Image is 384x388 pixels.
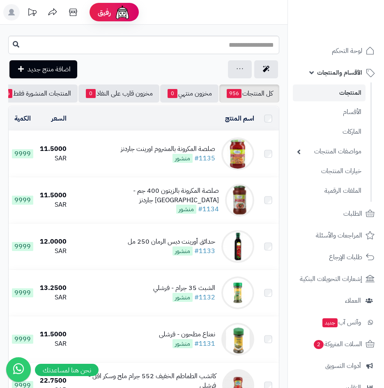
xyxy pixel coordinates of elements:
[73,186,219,205] div: صلصة المكرونة بالزيتون 400 جم -[GEOGRAPHIC_DATA] جاردنز
[40,376,67,386] div: 22.7500
[40,330,67,339] div: 11.5000
[40,246,67,256] div: SAR
[221,230,254,263] img: حدائق أورينت دبس الرمان 250 مل
[12,335,33,344] span: 9999
[14,114,31,123] a: الكمية
[293,356,379,376] a: أدوات التسويق
[194,292,215,302] a: #1132
[293,291,379,310] a: العملاء
[293,41,379,61] a: لوحة التحكم
[313,338,362,350] span: السلات المتروكة
[293,247,379,267] a: طلبات الإرجاع
[322,317,361,328] span: وآتس آب
[316,230,362,241] span: المراجعات والأسئلة
[28,64,71,74] span: اضافة منتج جديد
[168,89,177,98] span: 0
[345,295,361,306] span: العملاء
[160,84,218,103] a: مخزون منتهي0
[98,7,111,17] span: رفيق
[300,273,362,285] span: إشعارات التحويلات البنكية
[172,339,193,348] span: منشور
[40,144,67,154] div: 11.5000
[219,84,279,103] a: كل المنتجات956
[86,89,96,98] span: 0
[325,360,361,372] span: أدوات التسويق
[176,205,196,214] span: منشور
[225,114,254,123] a: اسم المنتج
[293,204,379,224] a: الطلبات
[293,182,366,200] a: الملفات الرقمية
[293,103,366,121] a: الأقسام
[221,323,254,356] img: نعناع مطحون - فرشلى
[293,334,379,354] a: السلات المتروكة2
[221,137,254,170] img: صلصة المكرونة بالمشروم اورينت جاردنز
[293,123,366,141] a: الماركات
[40,339,67,349] div: SAR
[293,84,366,101] a: المنتجات
[40,283,67,293] div: 13.2500
[22,4,42,23] a: تحديثات المنصة
[322,318,338,327] span: جديد
[194,153,215,163] a: #1135
[78,84,159,103] a: مخزون قارب على النفاذ0
[293,226,379,245] a: المراجعات والأسئلة
[313,340,324,349] span: 2
[328,13,376,30] img: logo-2.png
[317,67,362,78] span: الأقسام والمنتجات
[198,204,219,214] a: #1134
[293,162,366,180] a: خيارات المنتجات
[9,60,77,78] a: اضافة منتج جديد
[121,144,215,154] div: صلصة المكرونة بالمشروم اورينت جاردنز
[128,237,215,246] div: حدائق أورينت دبس الرمان 250 مل
[293,269,379,289] a: إشعارات التحويلات البنكية
[293,313,379,332] a: وآتس آبجديد
[194,246,215,256] a: #1133
[40,154,67,163] div: SAR
[12,196,33,205] span: 9999
[227,89,241,98] span: 956
[159,330,215,339] div: نعناع مطحون - فرشلى
[12,242,33,251] span: 9999
[40,237,67,246] div: 12.0000
[172,154,193,163] span: منشور
[51,114,67,123] a: السعر
[293,143,366,160] a: مواصفات المنتجات
[114,4,131,21] img: ai-face.png
[194,339,215,349] a: #1131
[12,288,33,297] span: 9999
[343,208,362,219] span: الطلبات
[172,246,193,256] span: منشور
[329,251,362,263] span: طلبات الإرجاع
[221,276,254,309] img: الشبث 35 جرام - فرشلي
[12,149,33,158] span: 9999
[153,283,215,293] div: الشبث 35 جرام - فرشلي
[225,184,254,217] img: صلصة المكرونة بالزيتون 400 جم -اورينت جاردنز
[332,45,362,57] span: لوحة التحكم
[40,200,67,210] div: SAR
[172,293,193,302] span: منشور
[40,293,67,302] div: SAR
[40,191,67,200] div: 11.5000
